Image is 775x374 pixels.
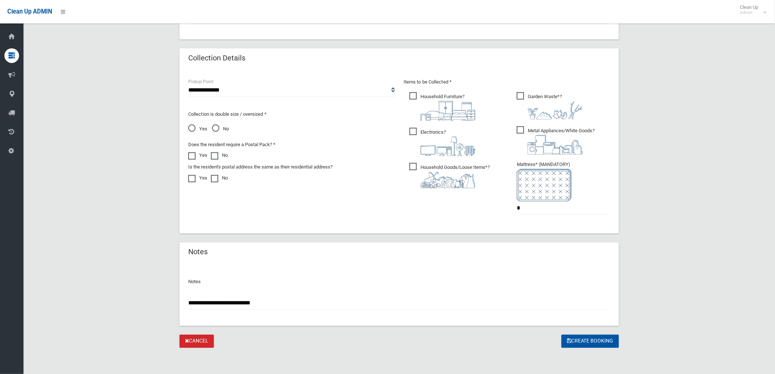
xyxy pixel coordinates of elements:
[404,78,610,86] p: Items to be Collected *
[188,140,275,149] label: Does the resident require a Postal Pack? *
[179,335,214,348] a: Cancel
[737,4,766,15] span: Clean Up
[517,162,610,201] span: Mattress* (MANDATORY)
[517,169,572,201] img: e7408bece873d2c1783593a074e5cb2f.png
[420,137,475,156] img: 394712a680b73dbc3d2a6a3a7ffe5a07.png
[420,94,475,121] i: ?
[188,278,610,286] p: Notes
[528,135,583,155] img: 36c1b0289cb1767239cdd3de9e694f19.png
[528,128,594,155] i: ?
[211,151,228,160] label: No
[528,94,583,119] i: ?
[409,163,490,188] span: Household Goods/Loose Items*
[188,151,207,160] label: Yes
[188,163,333,171] label: Is the resident's postal address the same as their residential address?
[212,125,229,133] span: No
[420,172,475,188] img: b13cc3517677393f34c0a387616ef184.png
[420,129,475,156] i: ?
[420,164,490,188] i: ?
[188,110,395,119] p: Collection is double size / oversized *
[409,128,475,156] span: Electronics
[7,8,52,15] span: Clean Up ADMIN
[211,174,228,182] label: No
[528,101,583,119] img: 4fd8a5c772b2c999c83690221e5242e0.png
[179,51,254,65] header: Collection Details
[409,92,475,121] span: Household Furniture
[561,335,619,348] button: Create Booking
[188,125,207,133] span: Yes
[517,126,594,155] span: Metal Appliances/White Goods
[420,101,475,121] img: aa9efdbe659d29b613fca23ba79d85cb.png
[179,245,216,259] header: Notes
[740,10,759,15] small: Admin
[517,92,583,119] span: Garden Waste*
[188,174,207,182] label: Yes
